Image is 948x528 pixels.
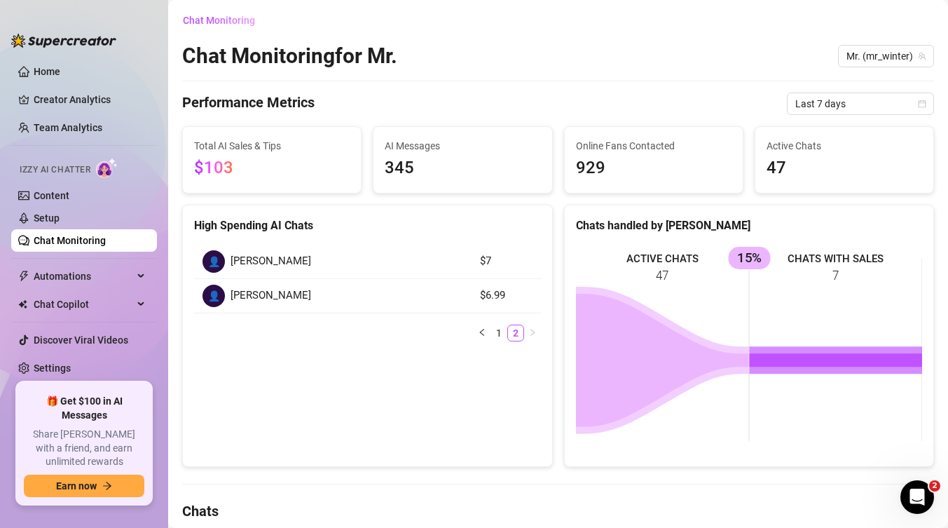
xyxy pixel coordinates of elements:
span: Active Chats [767,138,922,154]
span: Earn now [56,480,97,492]
h4: Performance Metrics [182,93,315,115]
span: 345 [385,155,540,182]
span: right [528,328,537,337]
li: Next Page [524,325,541,341]
span: 🎁 Get $100 in AI Messages [24,395,144,422]
article: $6.99 [480,287,533,304]
button: Earn nowarrow-right [24,475,144,497]
span: Chat Monitoring [183,15,255,26]
a: Setup [34,212,60,224]
a: Discover Viral Videos [34,334,128,346]
a: Chat Monitoring [34,235,106,246]
span: Last 7 days [795,93,926,114]
li: Previous Page [474,325,490,341]
span: left [478,328,486,337]
div: High Spending AI Chats [194,217,541,234]
button: right [524,325,541,341]
span: thunderbolt [18,271,29,282]
span: arrow-right [102,481,112,491]
span: 2 [929,480,940,492]
div: 👤 [202,285,225,307]
span: [PERSON_NAME] [231,287,311,304]
button: Chat Monitoring [182,9,266,32]
span: Izzy AI Chatter [20,163,90,177]
span: Automations [34,265,133,287]
img: AI Chatter [96,158,118,178]
h4: Chats [182,501,934,521]
span: Online Fans Contacted [576,138,731,154]
span: calendar [918,100,926,108]
a: 1 [491,325,507,341]
span: $103 [194,158,233,177]
article: $7 [480,253,533,270]
div: 👤 [202,250,225,273]
span: AI Messages [385,138,540,154]
span: Chat Copilot [34,293,133,316]
span: Mr. (mr_winter) [846,46,926,67]
a: Creator Analytics [34,88,146,111]
div: Chats handled by [PERSON_NAME] [576,217,923,234]
span: 929 [576,155,731,182]
iframe: Intercom live chat [900,480,934,514]
a: Home [34,66,60,77]
span: 47 [767,155,922,182]
a: 2 [508,325,523,341]
a: Team Analytics [34,122,102,133]
li: 2 [507,325,524,341]
span: team [918,52,926,60]
img: Chat Copilot [18,299,27,309]
button: left [474,325,490,341]
a: Content [34,190,69,201]
span: Share [PERSON_NAME] with a friend, and earn unlimited rewards [24,428,144,469]
img: logo-BBDzfeDw.svg [11,34,116,48]
li: 1 [490,325,507,341]
a: Settings [34,363,71,374]
span: [PERSON_NAME] [231,253,311,270]
span: Total AI Sales & Tips [194,138,350,154]
h2: Chat Monitoring for Mr. [182,43,397,69]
